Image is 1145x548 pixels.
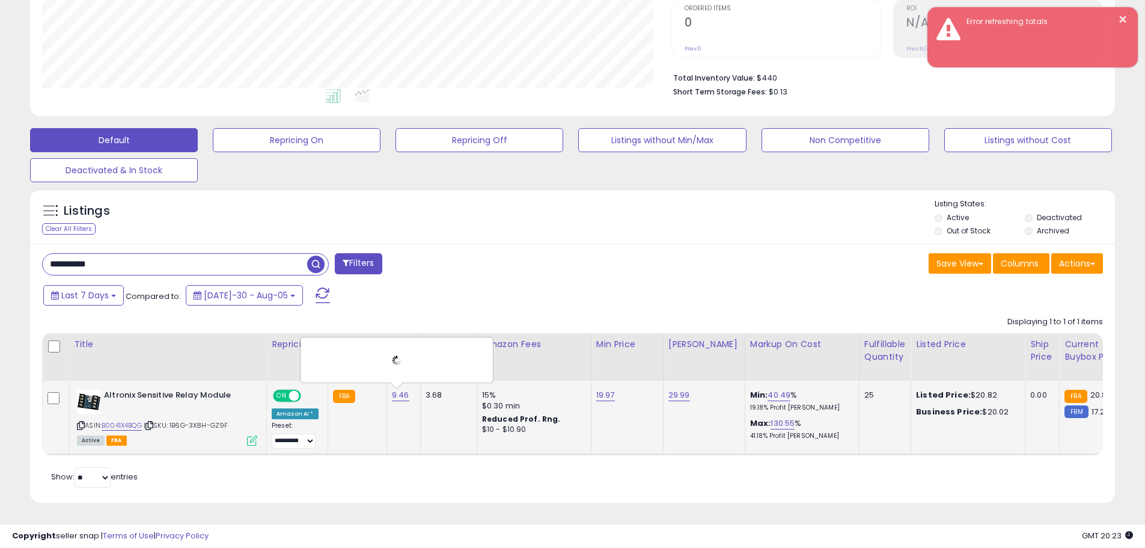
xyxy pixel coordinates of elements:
button: [DATE]-30 - Aug-05 [186,285,303,306]
a: 19.97 [596,389,615,401]
a: 9.46 [392,389,409,401]
div: Ship Price [1030,338,1054,363]
span: 20.82 [1090,389,1112,401]
span: FBA [106,436,127,446]
span: [DATE]-30 - Aug-05 [204,289,288,301]
a: B0041X4BQG [102,420,142,431]
p: 19.18% Profit [PERSON_NAME] [750,404,850,412]
button: Filters [335,253,382,274]
span: Last 7 Days [61,289,109,301]
div: Min Price [596,338,658,351]
button: Non Competitive [762,128,929,152]
button: Last 7 Days [43,285,124,306]
a: 130.55 [771,417,795,429]
div: ASIN: [77,390,257,445]
span: Columns [1001,257,1039,269]
div: 0.00 [1030,390,1050,401]
b: Max: [750,417,771,429]
div: [PERSON_NAME] [668,338,740,351]
b: Business Price: [916,406,982,417]
p: Listing States: [935,199,1115,210]
div: Markup on Cost [750,338,854,351]
a: Terms of Use [103,530,154,541]
span: Show: entries [51,471,138,482]
span: 17.22 [1092,406,1110,417]
a: 40.49 [768,389,790,401]
label: Out of Stock [947,226,991,236]
button: Listings without Cost [944,128,1112,152]
div: % [750,390,850,412]
button: × [1118,12,1128,27]
label: Active [947,212,969,223]
span: ON [274,391,289,401]
div: Current Buybox Price [1064,338,1126,363]
label: Archived [1037,226,1069,236]
div: 25 [864,390,902,401]
div: Displaying 1 to 1 of 1 items [1007,316,1103,328]
span: 2025-08-13 20:23 GMT [1082,530,1133,541]
div: Error refreshing totals [957,16,1129,28]
div: $10 - $10.90 [482,425,582,435]
div: 15% [482,390,582,401]
button: Default [30,128,198,152]
span: OFF [299,391,319,401]
button: Listings without Min/Max [578,128,746,152]
button: Deactivated & In Stock [30,158,198,182]
div: Fulfillable Quantity [864,338,906,363]
div: Clear All Filters [42,223,96,235]
p: 41.18% Profit [PERSON_NAME] [750,432,850,440]
div: % [750,418,850,440]
b: Reduced Prof. Rng. [482,414,561,424]
b: Altronix Sensitive Relay Module [104,390,250,404]
small: FBA [1064,390,1087,403]
span: All listings currently available for purchase on Amazon [77,436,105,446]
th: The percentage added to the cost of goods (COGS) that forms the calculator for Min & Max prices. [745,333,859,381]
div: Amazon Fees [482,338,586,351]
small: FBM [1064,405,1088,418]
b: Min: [750,389,768,401]
div: seller snap | | [12,531,209,542]
button: Columns [993,253,1049,274]
strong: Copyright [12,530,56,541]
div: $20.82 [916,390,1016,401]
span: | SKU: 1B6G-3X8H-GZ9F [144,420,228,430]
div: Title [74,338,261,351]
span: Compared to: [126,291,181,302]
div: 3.68 [426,390,468,401]
h5: Listings [64,203,110,220]
b: Listed Price: [916,389,971,401]
a: Privacy Policy [156,530,209,541]
div: Amazon AI * [272,408,319,419]
div: $20.02 [916,407,1016,417]
button: Actions [1051,253,1103,274]
label: Deactivated [1037,212,1082,223]
div: Repricing [272,338,323,351]
button: Repricing On [213,128,380,152]
div: Listed Price [916,338,1020,351]
div: $0.30 min [482,401,582,411]
a: 29.99 [668,389,690,401]
div: Preset: [272,422,319,449]
small: FBA [333,390,355,403]
button: Save View [929,253,991,274]
button: Repricing Off [395,128,563,152]
img: 31dKs4wJBTL._SL40_.jpg [77,390,101,414]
